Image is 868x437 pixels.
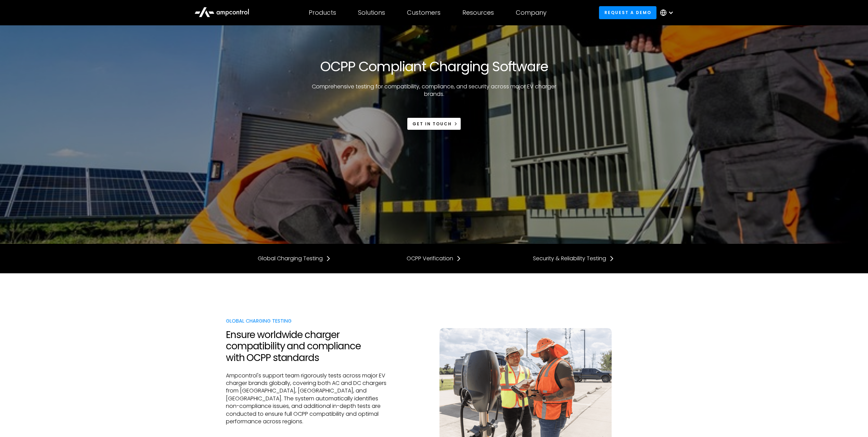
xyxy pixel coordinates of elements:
[226,317,388,325] div: Global Charging Testing
[407,9,441,16] div: Customers
[358,9,385,16] div: Solutions
[309,9,336,16] div: Products
[533,255,614,262] a: Security & Reliability Testing
[407,255,461,262] a: OCPP Verification
[226,329,388,364] h2: Ensure worldwide charger compatibility and compliance with OCPP standards
[516,9,547,16] div: Company
[599,6,656,19] a: Request a demo
[462,9,494,16] div: Resources
[407,255,453,262] div: OCPP Verification
[226,372,388,426] p: Ampcontrol's support team rigorously tests across major EV charger brands globally, covering both...
[258,255,331,262] a: Global Charging Testing
[412,121,452,127] div: Get in touch
[533,255,606,262] div: Security & Reliability Testing
[258,255,323,262] div: Global Charging Testing
[309,83,559,98] p: Comprehensive testing for compatibility, compliance, and security across major EV charger brands.
[320,58,548,75] h1: OCPP Compliant Charging Software
[407,117,461,130] a: Get in touch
